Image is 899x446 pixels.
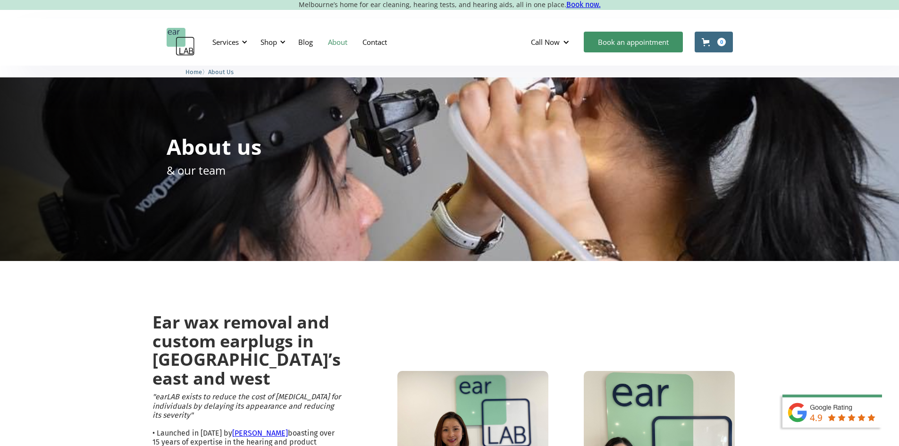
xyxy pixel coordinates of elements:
p: & our team [167,162,226,178]
a: About [320,28,355,56]
a: Book an appointment [584,32,683,52]
div: Shop [260,37,277,47]
div: Services [207,28,250,56]
a: Blog [291,28,320,56]
div: Call Now [531,37,560,47]
a: Contact [355,28,395,56]
em: "earLAB exists to reduce the cost of [MEDICAL_DATA] for individuals by delaying its appearance an... [152,392,341,419]
div: Shop [255,28,288,56]
h2: Ear wax removal and custom earplugs in [GEOGRAPHIC_DATA]’s east and west [152,313,341,387]
a: [PERSON_NAME] [232,429,288,438]
span: Home [185,68,202,76]
a: Home [185,67,202,76]
a: home [167,28,195,56]
h1: About us [167,136,261,157]
a: Open cart [695,32,733,52]
li: 〉 [185,67,208,77]
div: 0 [717,38,726,46]
span: About Us [208,68,234,76]
a: About Us [208,67,234,76]
div: Call Now [523,28,579,56]
div: Services [212,37,239,47]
